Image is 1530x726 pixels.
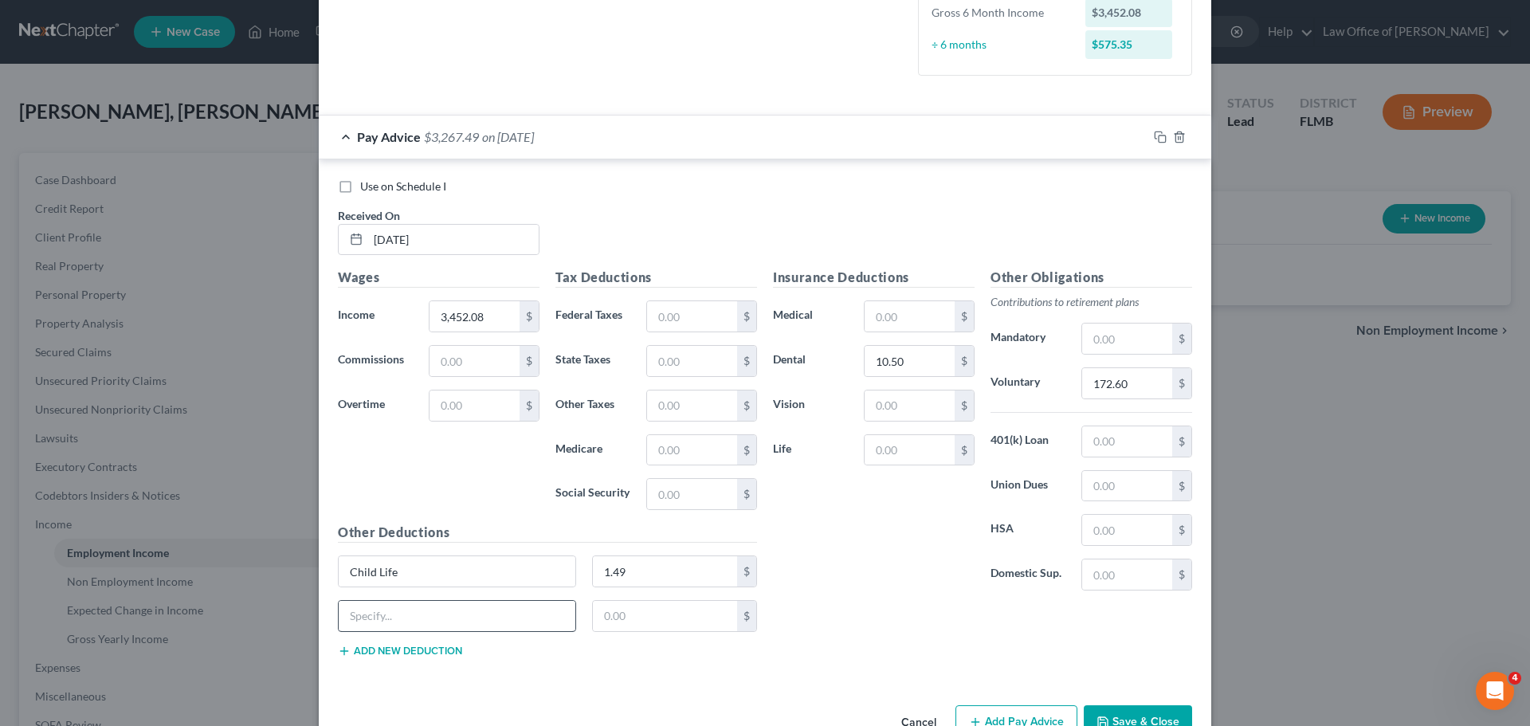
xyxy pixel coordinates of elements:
label: Mandatory [983,323,1073,355]
label: Dental [765,345,856,377]
input: MM/DD/YYYY [368,225,539,255]
h5: Other Obligations [991,268,1192,288]
div: $ [737,601,756,631]
input: 0.00 [647,435,737,465]
div: $ [737,435,756,465]
span: $3,267.49 [424,129,479,144]
div: $ [520,346,539,376]
div: $ [1172,324,1191,354]
span: Pay Advice [357,129,421,144]
input: 0.00 [647,390,737,421]
h5: Wages [338,268,539,288]
input: 0.00 [865,301,955,332]
button: Add new deduction [338,645,462,657]
h5: Tax Deductions [555,268,757,288]
label: Commissions [330,345,421,377]
input: 0.00 [430,346,520,376]
input: 0.00 [647,479,737,509]
label: Voluntary [983,367,1073,399]
div: $ [955,435,974,465]
label: Medical [765,300,856,332]
input: Specify... [339,556,575,587]
label: HSA [983,514,1073,546]
input: 0.00 [1082,324,1172,354]
input: 0.00 [1082,426,1172,457]
div: $ [737,556,756,587]
div: $ [1172,471,1191,501]
div: $ [955,346,974,376]
label: Federal Taxes [547,300,638,332]
label: Life [765,434,856,466]
div: ÷ 6 months [924,37,1077,53]
div: $ [737,301,756,332]
input: 0.00 [593,601,738,631]
label: Union Dues [983,470,1073,502]
label: State Taxes [547,345,638,377]
label: Vision [765,390,856,422]
h5: Insurance Deductions [773,268,975,288]
label: Medicare [547,434,638,466]
div: $ [1172,368,1191,398]
label: Other Taxes [547,390,638,422]
p: Contributions to retirement plans [991,294,1192,310]
input: Specify... [339,601,575,631]
div: $ [1172,515,1191,545]
div: $ [520,301,539,332]
div: $ [737,390,756,421]
input: 0.00 [647,301,737,332]
h5: Other Deductions [338,523,757,543]
label: Overtime [330,390,421,422]
div: $ [955,301,974,332]
div: $ [955,390,974,421]
input: 0.00 [1082,471,1172,501]
div: Gross 6 Month Income [924,5,1077,21]
input: 0.00 [865,390,955,421]
iframe: Intercom live chat [1476,672,1514,710]
input: 0.00 [865,346,955,376]
span: Income [338,308,375,321]
input: 0.00 [1082,559,1172,590]
div: $ [1172,426,1191,457]
span: Use on Schedule I [360,179,446,193]
div: $ [737,346,756,376]
input: 0.00 [430,390,520,421]
input: 0.00 [593,556,738,587]
span: Received On [338,209,400,222]
label: Domestic Sup. [983,559,1073,591]
div: $ [520,390,539,421]
div: $ [1172,559,1191,590]
div: $ [737,479,756,509]
input: 0.00 [865,435,955,465]
label: 401(k) Loan [983,426,1073,457]
input: 0.00 [1082,368,1172,398]
div: $575.35 [1085,30,1173,59]
span: 4 [1508,672,1521,685]
input: 0.00 [647,346,737,376]
input: 0.00 [430,301,520,332]
input: 0.00 [1082,515,1172,545]
span: on [DATE] [482,129,534,144]
label: Social Security [547,478,638,510]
